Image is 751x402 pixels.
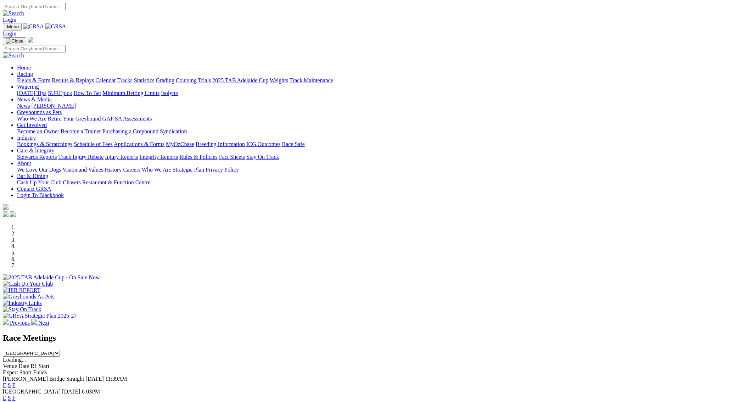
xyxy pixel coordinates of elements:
[17,77,50,83] a: Fields & Form
[17,141,748,147] div: Industry
[17,90,46,96] a: [DATE] Tips
[17,103,748,109] div: News & Media
[17,90,748,96] div: Wagering
[3,369,18,375] span: Expert
[8,382,11,388] a: S
[219,154,245,160] a: Fact Sheets
[3,204,9,210] img: logo-grsa-white.png
[17,116,748,122] div: Greyhounds as Pets
[179,154,218,160] a: Rules & Policies
[3,300,42,306] img: Industry Links
[17,154,748,160] div: Care & Integrity
[48,90,72,96] a: SUREpick
[12,382,16,388] a: F
[102,90,159,96] a: Minimum Betting Limits
[17,65,31,71] a: Home
[19,369,32,375] span: Short
[114,141,164,147] a: Applications & Forms
[62,167,103,173] a: Vision and Values
[105,154,138,160] a: Injury Reports
[3,319,9,325] img: chevron-left-pager-white.svg
[17,84,39,90] a: Wagering
[3,52,24,59] img: Search
[45,23,66,30] img: GRSA
[31,320,49,326] a: Next
[173,167,204,173] a: Strategic Plan
[105,167,122,173] a: History
[3,45,66,52] input: Search
[8,395,11,401] a: S
[161,90,178,96] a: Isolynx
[17,122,47,128] a: Get Involved
[48,116,101,122] a: Retire Your Greyhound
[17,160,31,166] a: About
[28,37,33,43] img: logo-grsa-white.png
[17,77,748,84] div: Racing
[3,382,6,388] a: E
[290,77,333,83] a: Track Maintenance
[17,173,48,179] a: Bar & Dining
[206,167,239,173] a: Privacy Policy
[17,135,36,141] a: Industry
[17,192,64,198] a: Login To Blackbook
[134,77,155,83] a: Statistics
[18,363,29,369] span: Date
[102,116,152,122] a: GAP SA Assessments
[6,38,23,44] img: Close
[246,141,280,147] a: ICG Outcomes
[17,116,46,122] a: Who We Are
[17,167,748,173] div: About
[62,389,80,395] span: [DATE]
[58,154,103,160] a: Track Injury Rebate
[156,77,174,83] a: Grading
[23,23,44,30] img: GRSA
[3,395,6,401] a: E
[12,395,16,401] a: F
[74,141,112,147] a: Schedule of Fees
[3,10,24,17] img: Search
[52,77,94,83] a: Results & Replays
[3,333,748,343] h2: Race Meetings
[3,3,66,10] input: Search
[31,103,76,109] a: [PERSON_NAME]
[3,357,26,363] span: Loading...
[17,154,57,160] a: Stewards Reports
[74,90,101,96] a: How To Bet
[3,30,16,37] a: Login
[3,294,55,300] img: Greyhounds As Pets
[30,363,49,369] span: R1 Start
[198,77,211,83] a: Trials
[212,77,268,83] a: 2025 TAB Adelaide Cup
[3,281,53,287] img: Cash Up Your Club
[102,128,158,134] a: Purchasing a Greyhound
[10,211,16,217] img: twitter.svg
[176,77,197,83] a: Coursing
[10,320,30,326] span: Previous
[82,389,100,395] span: 6:03PM
[3,363,17,369] span: Venue
[139,154,178,160] a: Integrity Reports
[105,376,127,382] span: 11:39AM
[17,128,748,135] div: Get Involved
[117,77,133,83] a: Tracks
[196,141,245,147] a: Breeding Information
[17,167,61,173] a: We Love Our Dogs
[123,167,140,173] a: Careers
[38,320,49,326] span: Next
[85,376,104,382] span: [DATE]
[3,313,77,319] img: GRSA Strategic Plan 2025-27
[3,274,100,281] img: 2025 TAB Adelaide Cup - On Sale Now
[270,77,288,83] a: Weights
[160,128,187,134] a: Syndication
[17,179,748,186] div: Bar & Dining
[17,109,62,115] a: Greyhounds as Pets
[246,154,279,160] a: Stay On Track
[3,211,9,217] img: facebook.svg
[17,103,30,109] a: News
[3,376,84,382] span: [PERSON_NAME] Bridge Straight
[17,141,72,147] a: Bookings & Scratchings
[3,389,61,395] span: [GEOGRAPHIC_DATA]
[3,37,26,45] button: Toggle navigation
[3,287,40,294] img: IER REPORT
[142,167,171,173] a: Who We Are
